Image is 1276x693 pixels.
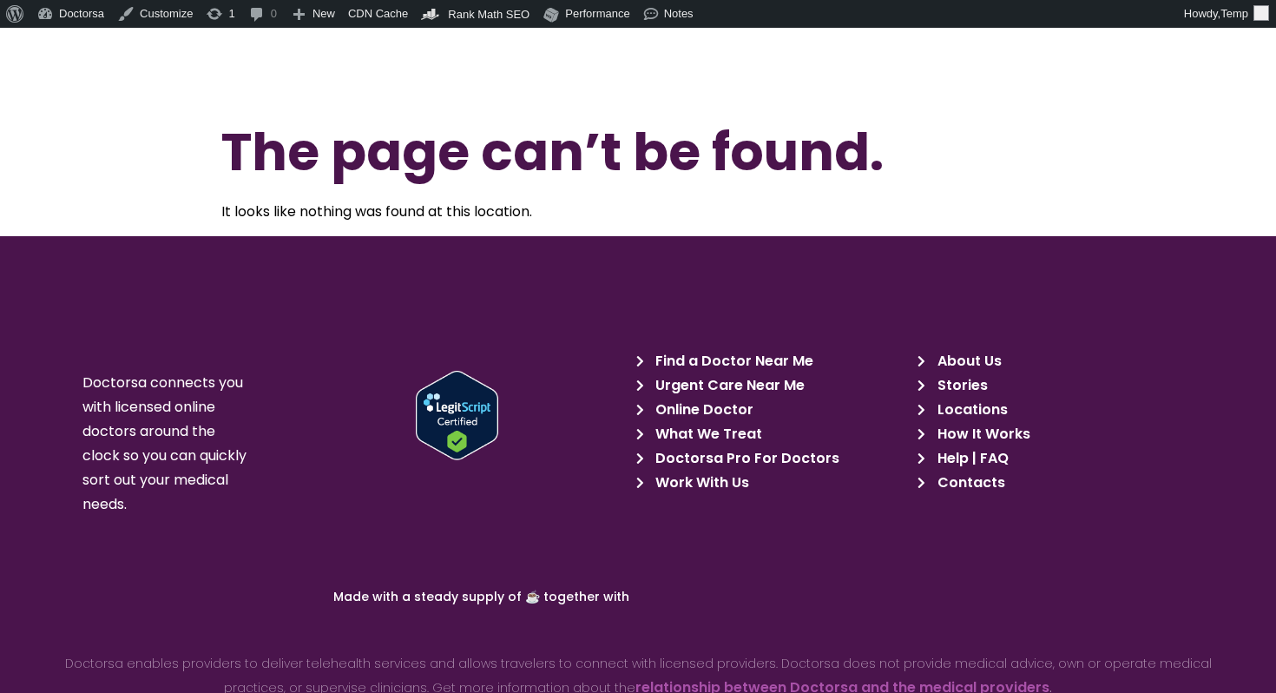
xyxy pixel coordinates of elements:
[221,200,1055,224] p: It looks like nothing was found at this location.
[636,471,908,495] a: Work With Us
[636,349,908,373] a: Find a Doctor Near Me
[636,398,908,422] a: Online Doctor
[448,8,529,21] span: Rank Math SEO
[933,398,1008,422] span: Locations
[918,446,1189,471] a: Help | FAQ
[651,373,805,398] span: Urgent Care Near Me
[933,471,1005,495] span: Contacts
[651,398,753,422] span: Online Doctor
[651,471,749,495] span: Work With Us
[651,422,762,446] span: What We Treat
[651,446,839,471] span: Doctorsa Pro For Doctors
[416,371,498,460] img: Verify Approval for www.doctorsa.com
[636,422,908,446] a: What We Treat
[918,373,1189,398] a: Stories
[636,446,908,471] a: Doctorsa Pro For Doctors
[918,471,1189,495] a: Contacts
[171,591,629,603] p: Made with a steady supply of ☕ together with
[1220,7,1248,20] span: Temp
[933,422,1030,446] span: How It Works
[221,118,1055,186] h1: The page can’t be found.
[933,373,988,398] span: Stories
[918,398,1189,422] a: Locations
[918,349,1189,373] a: About Us
[933,446,1009,471] span: Help | FAQ
[918,422,1189,446] a: How It Works
[82,371,253,517] p: Doctorsa connects you with licensed online doctors around the clock so you can quickly sort out y...
[651,349,813,373] span: Find a Doctor Near Me
[933,349,1002,373] span: About Us
[416,371,648,460] a: Verify LegitScript Approval for www.doctorsa.com
[636,373,908,398] a: Urgent Care Near Me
